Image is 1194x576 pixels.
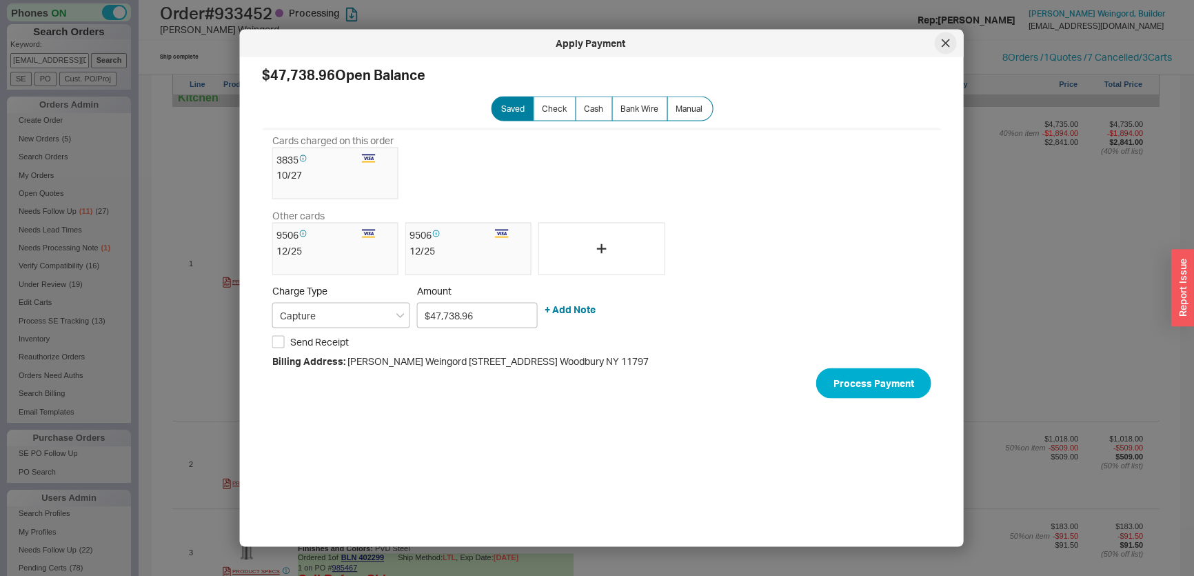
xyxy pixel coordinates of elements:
div: Cards charged on this order [272,134,931,148]
div: 9506 [409,226,488,244]
span: Cash [584,103,603,115]
div: 3835 [276,151,355,168]
svg: open menu [396,312,405,318]
button: + Add Note [545,303,596,317]
input: Amount [417,302,538,328]
h2: $47,738.96 Open Balance [262,68,942,82]
span: Billing Address: [272,355,345,367]
span: Send Receipt [290,335,349,348]
div: Apply Payment [247,37,935,50]
span: Manual [676,103,702,115]
input: Send Receipt [272,335,285,348]
div: 10 / 27 [276,168,394,182]
span: Charge Type [272,284,327,296]
div: 12 / 25 [276,244,394,257]
span: Amount [417,284,538,297]
button: Process Payment [816,368,931,398]
span: Process Payment [833,375,914,391]
span: Bank Wire [620,103,658,115]
div: Other cards [272,209,931,223]
span: Saved [501,103,525,115]
div: [PERSON_NAME] Weingord [STREET_ADDRESS] Woodbury NY 11797 [272,355,931,368]
div: 9506 [276,226,355,244]
input: Select... [272,302,410,328]
span: Check [542,103,567,115]
div: 12 / 25 [409,244,527,257]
